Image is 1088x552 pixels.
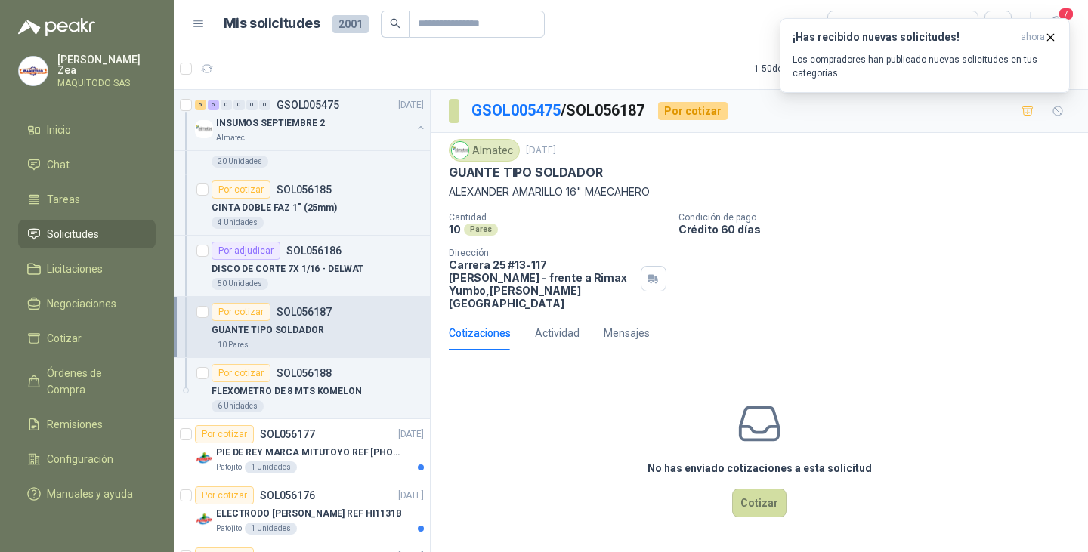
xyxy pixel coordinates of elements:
p: SOL056187 [277,307,332,317]
div: Todas [837,16,869,32]
button: ¡Has recibido nuevas solicitudes!ahora Los compradores han publicado nuevas solicitudes en tus ca... [780,18,1070,93]
a: Cotizar [18,324,156,353]
div: Pares [464,224,498,236]
p: [PERSON_NAME] Zea [57,54,156,76]
span: search [390,18,400,29]
div: 5 [208,100,219,110]
div: 0 [221,100,232,110]
span: Solicitudes [47,226,99,242]
div: 6 [195,100,206,110]
p: [DATE] [398,427,424,442]
div: 10 Pares [212,339,255,351]
span: 7 [1058,7,1074,21]
p: MAQUITODO SAS [57,79,156,88]
a: Remisiones [18,410,156,439]
p: SOL056186 [286,245,342,256]
a: Manuales y ayuda [18,480,156,508]
a: Configuración [18,445,156,473]
a: Por cotizarSOL056185CINTA DOBLE FAZ 1" (25mm)4 Unidades [174,174,430,236]
span: Chat [47,156,70,173]
img: Company Logo [195,510,213,529]
span: Tareas [47,191,80,208]
img: Company Logo [19,57,48,85]
div: Actividad [535,325,580,341]
div: Por cotizar [195,425,254,443]
div: 0 [246,100,258,110]
p: Condición de pago [678,212,1082,223]
span: Negociaciones [47,295,116,312]
p: SOL056188 [277,368,332,378]
img: Logo peakr [18,18,95,36]
p: / SOL056187 [471,99,646,122]
div: 0 [233,100,245,110]
h3: No has enviado cotizaciones a esta solicitud [648,460,872,476]
div: Por adjudicar [212,242,280,260]
a: Inicio [18,116,156,144]
span: Órdenes de Compra [47,365,141,398]
div: Por cotizar [658,102,728,120]
a: Negociaciones [18,289,156,318]
p: Dirección [449,248,635,258]
a: Por cotizarSOL056177[DATE] Company LogoPIE DE REY MARCA MITUTOYO REF [PHONE_NUMBER]Patojito1 Unid... [174,419,430,480]
button: Cotizar [732,489,787,517]
span: Inicio [47,122,71,138]
p: Cantidad [449,212,666,223]
p: Patojito [216,461,242,473]
p: 10 [449,223,461,236]
a: 6 5 0 0 0 0 GSOL005475[DATE] Company LogoINSUMOS SEPTIEMBRE 2Almatec [195,96,427,144]
a: Por adjudicarSOL056186DISCO DE CORTE 7X 1/16 - DELWAT50 Unidades [174,236,430,297]
p: PIE DE REY MARCA MITUTOYO REF [PHONE_NUMBER] [216,446,404,460]
span: Manuales y ayuda [47,486,133,502]
p: Carrera 25 #13-117 [PERSON_NAME] - frente a Rimax Yumbo , [PERSON_NAME][GEOGRAPHIC_DATA] [449,258,635,310]
p: GUANTE TIPO SOLDADOR [449,165,602,180]
p: ALEXANDER AMARILLO 16" MAECAHERO [449,183,1070,200]
p: GUANTE TIPO SOLDADOR [212,323,324,338]
h1: Mis solicitudes [224,13,320,35]
a: Licitaciones [18,254,156,283]
div: 0 [259,100,270,110]
img: Company Logo [452,142,468,159]
div: Por cotizar [212,303,270,321]
a: Tareas [18,185,156,214]
p: INSUMOS SEPTIEMBRE 2 [216,116,325,131]
a: Por cotizarSOL056188FLEXOMETRO DE 8 MTS KOMELON6 Unidades [174,358,430,419]
a: Por cotizarSOL056187GUANTE TIPO SOLDADOR10 Pares [174,297,430,358]
button: 7 [1043,11,1070,38]
p: Crédito 60 días [678,223,1082,236]
div: 1 Unidades [245,523,297,535]
a: Por cotizarSOL056176[DATE] Company LogoELECTRODO [PERSON_NAME] REF HI1131BPatojito1 Unidades [174,480,430,541]
div: 1 Unidades [245,461,297,473]
span: Licitaciones [47,261,103,277]
div: 6 Unidades [212,400,264,412]
a: Solicitudes [18,220,156,248]
p: SOL056185 [277,184,332,195]
p: GSOL005475 [277,100,339,110]
div: Por cotizar [195,486,254,504]
a: Chat [18,150,156,179]
div: Mensajes [604,325,650,341]
a: Órdenes de Compra [18,359,156,404]
p: CINTA DOBLE FAZ 1" (25mm) [212,201,337,215]
p: [DATE] [398,98,424,113]
span: Configuración [47,451,113,467]
div: Almatec [449,139,520,162]
div: Cotizaciones [449,325,511,341]
span: Remisiones [47,416,103,433]
div: 1 - 50 de 571 [754,57,847,81]
span: Cotizar [47,330,82,347]
div: Por cotizar [212,364,270,382]
img: Company Logo [195,120,213,138]
p: Almatec [216,132,245,144]
div: 20 Unidades [212,156,268,168]
p: SOL056176 [260,490,315,501]
h3: ¡Has recibido nuevas solicitudes! [793,31,1015,44]
p: Patojito [216,523,242,535]
p: [DATE] [526,143,556,158]
p: DISCO DE CORTE 7X 1/16 - DELWAT [212,262,363,276]
span: ahora [1021,31,1045,44]
p: [DATE] [398,489,424,503]
p: Los compradores han publicado nuevas solicitudes en tus categorías. [793,53,1057,80]
span: 2001 [332,15,369,33]
p: ELECTRODO [PERSON_NAME] REF HI1131B [216,507,402,521]
a: GSOL005475 [471,101,561,119]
